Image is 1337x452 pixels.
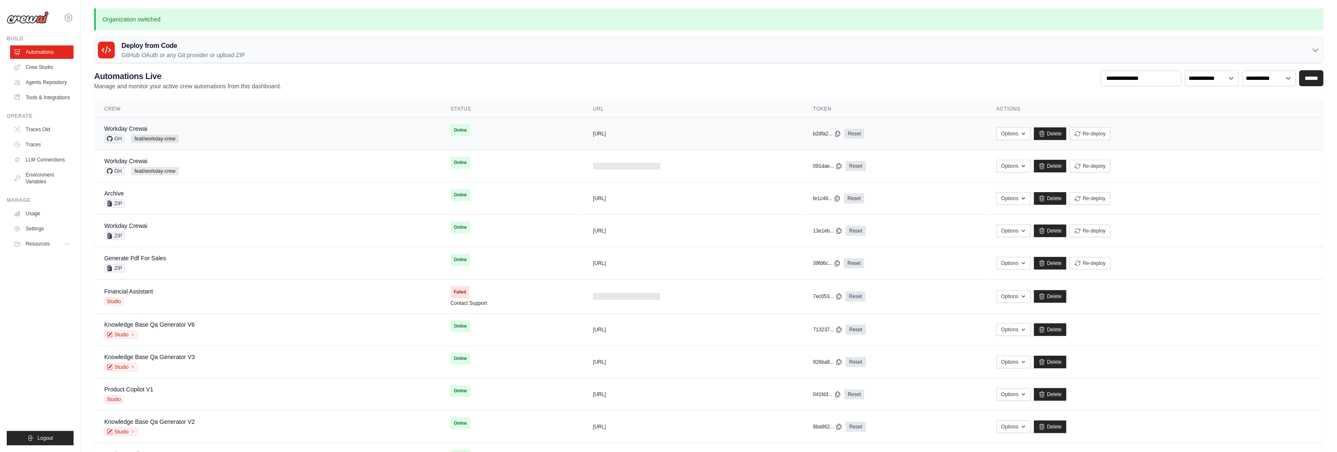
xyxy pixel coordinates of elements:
[846,226,865,236] a: Reset
[451,320,470,332] span: Online
[1034,192,1066,205] a: Delete
[1295,412,1337,452] iframe: Chat Widget
[997,160,1031,172] button: Options
[131,167,179,175] span: feat/workday-crew
[1070,225,1110,237] button: Re-deploy
[451,418,470,429] span: Online
[104,297,124,306] span: Studio
[1070,192,1110,205] button: Re-deploy
[451,222,470,233] span: Online
[104,418,195,425] a: Knowledge Base Qa Generator V2
[94,70,281,82] h2: Automations Live
[104,222,147,229] a: Workday Crewai
[813,423,842,430] button: 8ba862...
[104,354,195,360] a: Knowledge Base Qa Generator V3
[104,135,124,143] span: GH
[813,130,841,137] button: b2dfa2...
[997,127,1031,140] button: Options
[104,395,124,404] span: Studio
[10,76,74,89] a: Agents Repository
[846,161,865,171] a: Reset
[37,435,53,441] span: Logout
[997,290,1031,303] button: Options
[451,189,470,201] span: Online
[104,190,124,197] a: Archive
[440,100,583,118] th: Status
[104,199,125,208] span: ZIP
[10,61,74,74] a: Crew Studio
[10,138,74,151] a: Traces
[813,260,841,267] button: 39fd6c...
[997,356,1031,368] button: Options
[846,325,865,335] a: Reset
[1034,225,1066,237] a: Delete
[10,237,74,251] button: Resources
[121,41,245,51] h3: Deploy from Code
[7,113,74,119] div: Operate
[1034,290,1066,303] a: Delete
[104,255,166,262] a: Generate Pdf For Sales
[104,330,138,339] a: Studio
[813,163,842,169] button: 091dae...
[997,323,1031,336] button: Options
[1034,127,1066,140] a: Delete
[803,100,986,118] th: Token
[10,123,74,136] a: Traces Old
[7,11,49,24] img: Logo
[104,125,147,132] a: Workday Crewai
[451,286,469,298] span: Failed
[104,232,125,240] span: ZIP
[846,422,865,432] a: Reset
[104,158,147,164] a: Workday Crewai
[997,388,1031,401] button: Options
[997,420,1031,433] button: Options
[1070,127,1110,140] button: Re-deploy
[10,91,74,104] a: Tools & Integrations
[1070,160,1110,172] button: Re-deploy
[121,51,245,59] p: GitHub OAuth or any Git provider or upload ZIP
[451,353,470,365] span: Online
[7,197,74,204] div: Manage
[10,153,74,167] a: LLM Connections
[10,207,74,220] a: Usage
[846,291,865,301] a: Reset
[451,300,487,307] a: Contact Support
[7,431,74,445] button: Logout
[451,385,470,397] span: Online
[104,386,153,393] a: Product Copilot V1
[1034,420,1066,433] a: Delete
[997,192,1031,205] button: Options
[94,8,1324,30] p: Organization switched
[7,35,74,42] div: Build
[131,135,179,143] span: feat/workday-crew
[1034,257,1066,270] a: Delete
[813,227,842,234] button: 13e1eb...
[26,241,50,247] span: Resources
[1034,356,1066,368] a: Delete
[94,82,281,90] p: Manage and monitor your active crew automations from this dashboard.
[451,157,470,169] span: Online
[10,168,74,188] a: Environment Variables
[997,225,1031,237] button: Options
[813,293,842,300] button: 7ec053...
[813,359,842,365] button: 926ba8...
[451,124,470,136] span: Online
[844,389,864,399] a: Reset
[1034,388,1066,401] a: Delete
[844,129,864,139] a: Reset
[583,100,803,118] th: URL
[846,357,865,367] a: Reset
[451,254,470,266] span: Online
[1034,160,1066,172] a: Delete
[1070,257,1110,270] button: Re-deploy
[813,391,841,398] button: 041fd3...
[813,326,842,333] button: 713237...
[104,264,125,272] span: ZIP
[813,195,841,202] button: fe1c49...
[104,363,138,371] a: Studio
[10,222,74,235] a: Settings
[104,321,195,328] a: Knowledge Base Qa Generator V6
[104,167,124,175] span: GH
[1034,323,1066,336] a: Delete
